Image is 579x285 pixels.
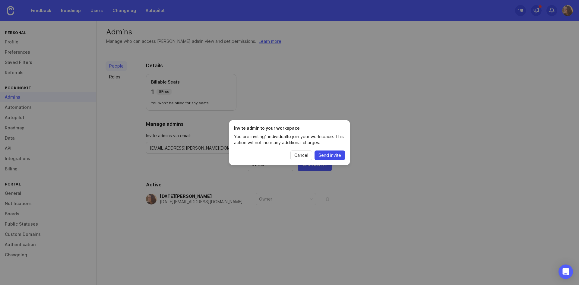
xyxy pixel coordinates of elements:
[558,264,573,279] div: Open Intercom Messenger
[294,152,308,158] span: Cancel
[234,125,345,131] h1: Invite admin to your workspace
[318,152,341,158] span: Send invite
[315,150,345,160] button: Send invite
[234,134,345,146] p: You are inviting 1 individual to join your workspace. This action will not incur any additional c...
[290,150,312,160] button: Cancel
